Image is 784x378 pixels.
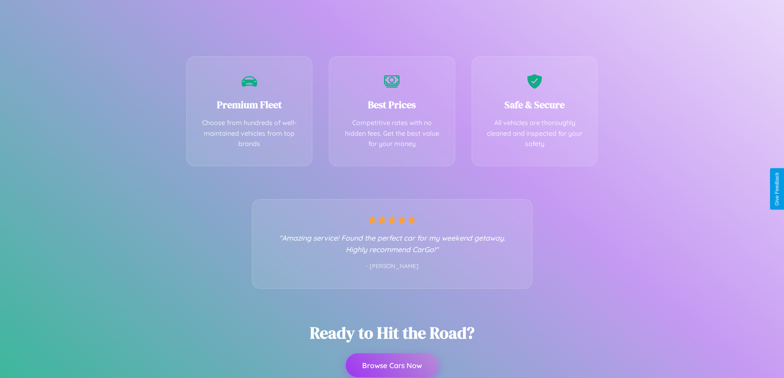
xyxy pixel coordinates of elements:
h3: Premium Fleet [199,98,300,111]
div: Give Feedback [774,172,780,206]
button: Browse Cars Now [346,353,438,377]
p: Competitive rates with no hidden fees. Get the best value for your money [342,118,442,149]
p: "Amazing service! Found the perfect car for my weekend getaway. Highly recommend CarGo!" [269,232,516,255]
h3: Best Prices [342,98,442,111]
h3: Safe & Secure [484,98,585,111]
p: All vehicles are thoroughly cleaned and inspected for your safety [484,118,585,149]
h2: Ready to Hit the Road? [310,322,475,344]
p: Choose from hundreds of well-maintained vehicles from top brands [199,118,300,149]
p: - [PERSON_NAME] [269,261,516,272]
